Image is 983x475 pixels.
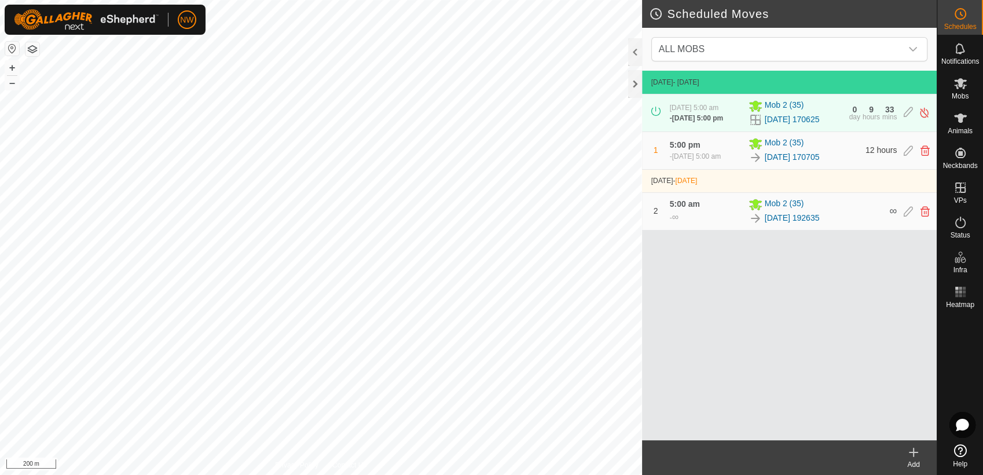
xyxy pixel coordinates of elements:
img: Gallagher Logo [14,9,159,30]
span: - [DATE] [673,78,699,86]
a: [DATE] 170705 [765,151,820,163]
span: Status [950,232,970,239]
div: - [670,113,723,123]
div: day [849,114,860,120]
span: - [673,177,697,185]
div: - [670,210,678,224]
button: – [5,76,19,90]
span: ALL MOBS [654,38,901,61]
span: 5:00 pm [670,140,700,149]
span: ∞ [889,205,897,217]
div: 33 [885,105,894,114]
span: [DATE] [651,177,673,185]
a: Privacy Policy [275,460,318,470]
div: 0 [852,105,857,114]
span: Help [953,461,967,467]
h2: Scheduled Moves [649,7,937,21]
span: 5:00 am [670,199,700,209]
span: [DATE] [675,177,697,185]
span: ALL MOBS [659,44,705,54]
button: + [5,61,19,75]
span: [DATE] 5:00 am [670,104,718,112]
img: Turn off schedule move [919,107,930,119]
span: [DATE] 5:00 am [672,152,721,160]
span: Mob 2 (35) [765,99,804,113]
button: Map Layers [25,42,39,56]
span: 12 hours [865,145,897,155]
span: Mob 2 (35) [765,137,804,151]
a: Contact Us [332,460,366,470]
span: Infra [953,266,967,273]
img: To [749,151,762,165]
span: Mobs [952,93,969,100]
div: hours [863,114,880,120]
div: dropdown trigger [901,38,925,61]
span: Schedules [944,23,976,30]
span: Animals [948,127,973,134]
div: 9 [869,105,874,114]
button: Reset Map [5,42,19,56]
span: VPs [953,197,966,204]
span: [DATE] 5:00 pm [672,114,723,122]
span: Heatmap [946,301,974,308]
div: Add [890,459,937,470]
span: 2 [654,206,658,215]
span: Notifications [941,58,979,65]
img: To [749,211,762,225]
a: [DATE] 170625 [765,114,820,126]
span: Mob 2 (35) [765,198,804,211]
span: ∞ [672,212,678,222]
div: - [670,151,721,162]
a: [DATE] 192635 [765,212,820,224]
a: Help [937,440,983,472]
span: NW [180,14,193,26]
span: [DATE] [651,78,673,86]
span: Neckbands [942,162,977,169]
span: 1 [654,145,658,155]
div: mins [882,114,897,120]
